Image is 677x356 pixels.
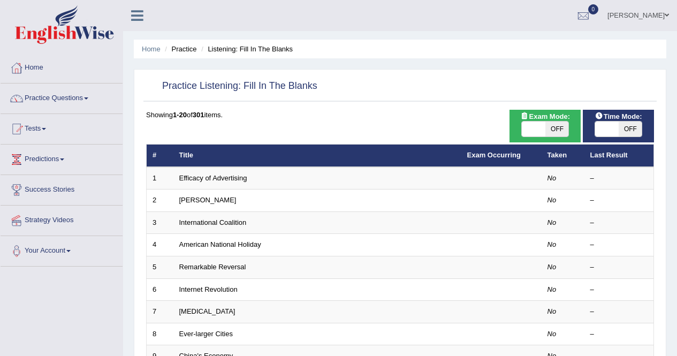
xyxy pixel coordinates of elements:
[1,114,123,141] a: Tests
[179,330,233,338] a: Ever-larger Cities
[147,234,173,256] td: 4
[179,263,246,271] a: Remarkable Reversal
[590,329,648,339] div: –
[584,145,654,167] th: Last Result
[467,151,521,159] a: Exam Occurring
[147,301,173,323] td: 7
[147,256,173,279] td: 5
[590,307,648,317] div: –
[547,196,557,204] em: No
[1,206,123,232] a: Strategy Videos
[173,111,187,119] b: 1-20
[547,307,557,315] em: No
[147,167,173,190] td: 1
[142,45,161,53] a: Home
[590,218,648,228] div: –
[179,196,237,204] a: [PERSON_NAME]
[147,190,173,212] td: 2
[1,145,123,171] a: Predictions
[547,263,557,271] em: No
[591,111,646,122] span: Time Mode:
[590,240,648,250] div: –
[590,285,648,295] div: –
[147,145,173,167] th: #
[173,145,461,167] th: Title
[146,110,654,120] div: Showing of items.
[547,174,557,182] em: No
[619,122,642,137] span: OFF
[590,173,648,184] div: –
[179,174,247,182] a: Efficacy of Advertising
[1,53,123,80] a: Home
[545,122,569,137] span: OFF
[588,4,599,14] span: 0
[590,262,648,272] div: –
[542,145,584,167] th: Taken
[199,44,293,54] li: Listening: Fill In The Blanks
[1,236,123,263] a: Your Account
[547,285,557,293] em: No
[147,278,173,301] td: 6
[147,211,173,234] td: 3
[547,330,557,338] em: No
[516,111,574,122] span: Exam Mode:
[547,218,557,226] em: No
[162,44,196,54] li: Practice
[179,218,247,226] a: International Coalition
[590,195,648,206] div: –
[147,323,173,345] td: 8
[179,285,238,293] a: Internet Revolution
[509,110,581,142] div: Show exams occurring in exams
[1,175,123,202] a: Success Stories
[193,111,204,119] b: 301
[146,78,317,94] h2: Practice Listening: Fill In The Blanks
[179,307,235,315] a: [MEDICAL_DATA]
[1,84,123,110] a: Practice Questions
[179,240,261,248] a: American National Holiday
[547,240,557,248] em: No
